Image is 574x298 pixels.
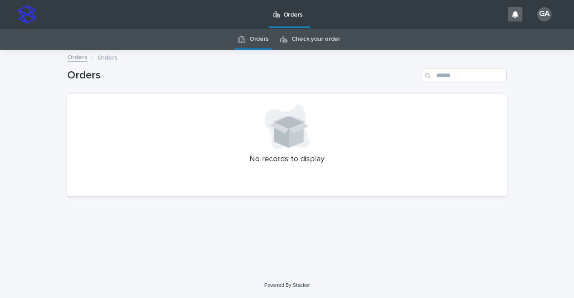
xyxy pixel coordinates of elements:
a: Check your order [291,29,340,50]
p: Orders [97,52,117,62]
a: Orders [249,29,269,50]
input: Search [422,69,507,83]
a: Orders [67,52,87,62]
p: No records to display [78,155,496,164]
a: Powered By Stacker [264,282,309,288]
img: stacker-logo-s-only.png [18,5,36,23]
div: GA [537,7,552,22]
h1: Orders [67,69,418,82]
